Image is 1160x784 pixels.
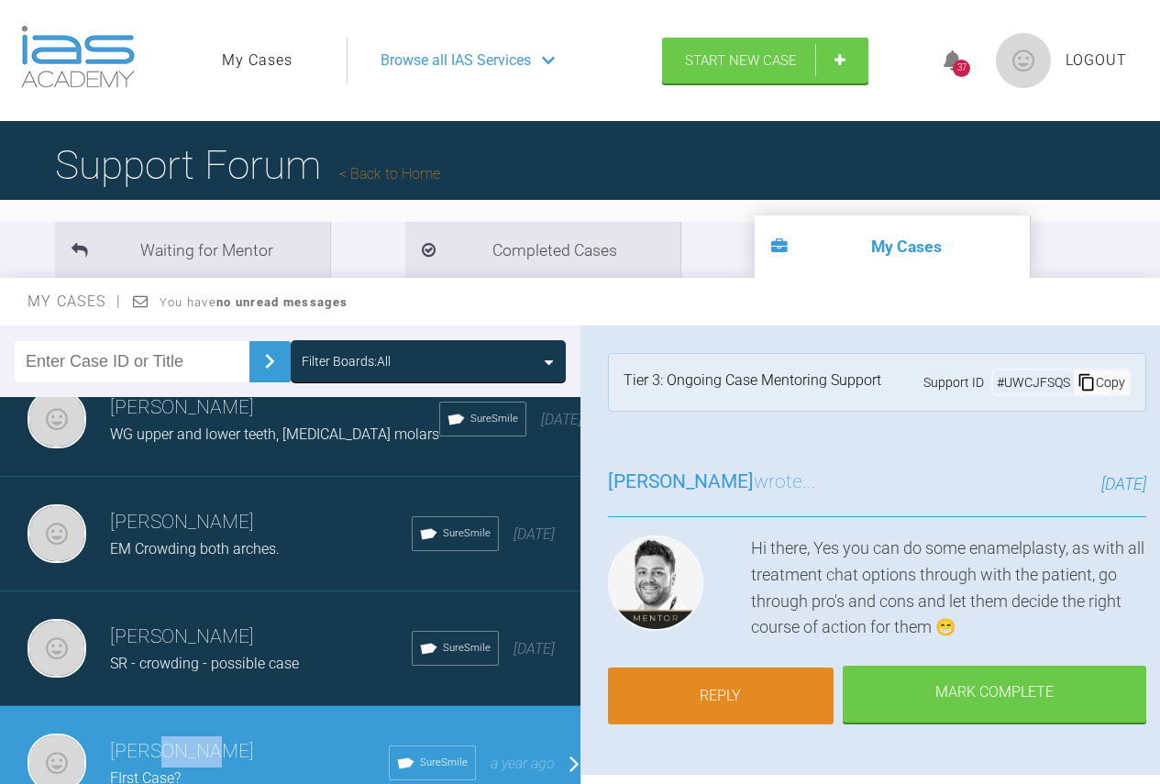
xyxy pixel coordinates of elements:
h3: [PERSON_NAME] [110,736,389,767]
span: SureSmile [443,525,491,542]
span: SureSmile [470,411,518,427]
span: You have [160,295,348,309]
div: Mark Complete [843,666,1146,723]
strong: no unread messages [216,295,348,309]
div: Tier 3: Ongoing Case Mentoring Support [624,369,881,396]
a: Start New Case [662,38,868,83]
span: [PERSON_NAME] [608,470,754,492]
span: Browse all IAS Services [381,49,531,72]
img: John Paul Flanigan [28,390,86,448]
img: logo-light.3e3ef733.png [21,26,135,88]
div: Copy [1074,370,1129,394]
span: My Cases [28,293,122,310]
div: Filter Boards: All [302,351,391,371]
span: Support ID [923,372,984,392]
img: John Paul Flanigan [28,619,86,678]
a: My Cases [222,49,293,72]
h3: [PERSON_NAME] [110,392,439,424]
li: Completed Cases [405,222,680,278]
span: [DATE] [1101,474,1146,493]
h3: wrote... [608,467,816,498]
span: EM Crowding both arches. [110,540,280,558]
h3: [PERSON_NAME] [110,507,412,538]
img: chevronRight.28bd32b0.svg [255,347,284,376]
span: a year ago [491,755,555,772]
span: [DATE] [514,640,555,657]
img: Guy Wells [608,536,703,631]
span: Start New Case [685,52,797,69]
a: Reply [608,668,834,724]
input: Enter Case ID or Title [15,341,249,382]
img: John Paul Flanigan [28,504,86,563]
li: Waiting for Mentor [55,222,330,278]
div: Hi there, Yes you can do some enamelplasty, as with all treatment chat options through with the p... [751,536,1147,641]
a: Logout [1066,49,1127,72]
a: Back to Home [339,165,440,182]
h3: [PERSON_NAME] [110,622,412,653]
span: WG upper and lower teeth, [MEDICAL_DATA] molars [110,425,439,443]
img: profile.png [996,33,1051,88]
span: [DATE] [541,411,582,428]
span: [DATE] [514,525,555,543]
div: # UWCJFSQS [993,372,1074,392]
span: SureSmile [420,755,468,771]
span: SureSmile [443,640,491,657]
span: SR - crowding - possible case [110,655,299,672]
li: My Cases [755,215,1030,278]
div: 37 [953,60,970,77]
h1: Support Forum [55,133,440,197]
